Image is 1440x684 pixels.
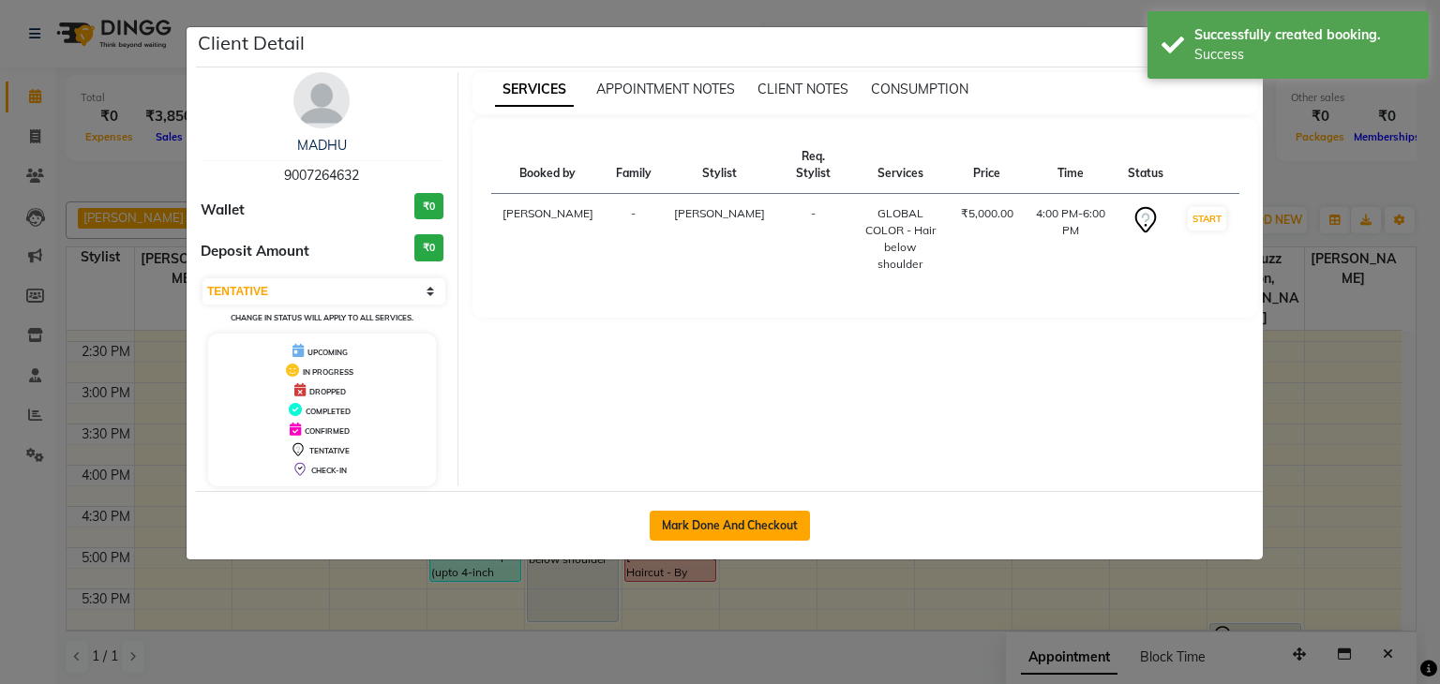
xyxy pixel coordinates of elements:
[950,137,1025,194] th: Price
[307,348,348,357] span: UPCOMING
[663,137,776,194] th: Stylist
[201,200,245,221] span: Wallet
[306,407,351,416] span: COMPLETED
[1194,45,1415,65] div: Success
[776,137,851,194] th: Req. Stylist
[851,137,950,194] th: Services
[284,167,359,184] span: 9007264632
[309,387,346,396] span: DROPPED
[871,81,968,97] span: CONSUMPTION
[1194,25,1415,45] div: Successfully created booking.
[414,234,443,261] h3: ₹0
[414,193,443,220] h3: ₹0
[1188,207,1226,230] button: START
[674,206,765,220] span: [PERSON_NAME]
[605,137,663,194] th: Family
[1025,194,1117,285] td: 4:00 PM-6:00 PM
[491,194,605,285] td: [PERSON_NAME]
[596,81,735,97] span: APPOINTMENT NOTES
[198,29,305,57] h5: Client Detail
[309,446,350,455] span: TENTATIVE
[1025,137,1117,194] th: Time
[757,81,848,97] span: CLIENT NOTES
[650,511,810,541] button: Mark Done And Checkout
[231,313,413,322] small: Change in status will apply to all services.
[297,137,347,154] a: MADHU
[605,194,663,285] td: -
[491,137,605,194] th: Booked by
[862,205,938,273] div: GLOBAL COLOR - Hair below shoulder
[305,426,350,436] span: CONFIRMED
[303,367,353,377] span: IN PROGRESS
[961,205,1013,222] div: ₹5,000.00
[776,194,851,285] td: -
[1117,137,1175,194] th: Status
[293,72,350,128] img: avatar
[201,241,309,262] span: Deposit Amount
[311,466,347,475] span: CHECK-IN
[495,73,574,107] span: SERVICES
